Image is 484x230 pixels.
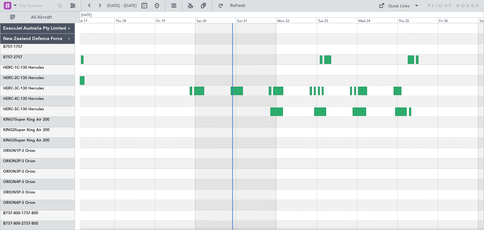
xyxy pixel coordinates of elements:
[3,139,15,142] span: KING3
[16,15,66,20] span: All Aircraft
[376,1,422,11] button: Quick Links
[3,222,38,226] a: B737-800-2737-800
[3,118,15,122] span: KING1
[3,170,18,174] span: ORION3
[114,17,155,23] div: Thu 18
[3,118,49,122] a: KING1Super King Air 200
[3,66,17,70] span: HERC-1
[3,128,15,132] span: KING2
[317,17,357,23] div: Tue 23
[276,17,316,23] div: Mon 22
[195,17,236,23] div: Sat 20
[3,87,44,90] a: HERC-3C-130 Hercules
[438,17,478,23] div: Fri 26
[388,3,410,9] div: Quick Links
[3,222,24,226] span: B737-800-2
[3,76,44,80] a: HERC-2C-130 Hercules
[107,3,137,9] span: [DATE] - [DATE]
[3,128,49,132] a: KING2Super King Air 200
[3,66,44,70] a: HERC-1C-130 Hercules
[3,159,18,163] span: ORION2
[3,45,16,49] span: B757-1
[3,211,38,215] a: B737-800-1737-800
[3,159,35,163] a: ORION2P-3 Orion
[225,3,251,8] span: Refresh
[3,149,35,153] a: ORION1P-3 Orion
[3,180,35,184] a: ORION4P-3 Orion
[236,17,276,23] div: Sun 21
[357,17,397,23] div: Wed 24
[3,139,49,142] a: KING3Super King Air 200
[81,13,92,18] div: [DATE]
[3,55,22,59] a: B757-2757
[3,191,35,194] a: ORION5P-3 Orion
[3,107,17,111] span: HERC-5
[19,1,55,10] input: Trip Number
[397,17,438,23] div: Thu 25
[3,76,17,80] span: HERC-2
[3,201,35,205] a: ORION6P-3 Orion
[74,17,114,23] div: Wed 17
[3,107,44,111] a: HERC-5C-130 Hercules
[3,180,18,184] span: ORION4
[215,1,253,11] button: Refresh
[3,170,35,174] a: ORION3P-3 Orion
[3,55,16,59] span: B757-2
[3,201,18,205] span: ORION6
[7,12,68,22] button: All Aircraft
[3,191,18,194] span: ORION5
[3,211,24,215] span: B737-800-1
[3,87,17,90] span: HERC-3
[3,45,22,49] a: B757-1757
[3,97,17,101] span: HERC-4
[155,17,195,23] div: Fri 19
[3,149,18,153] span: ORION1
[3,97,44,101] a: HERC-4C-130 Hercules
